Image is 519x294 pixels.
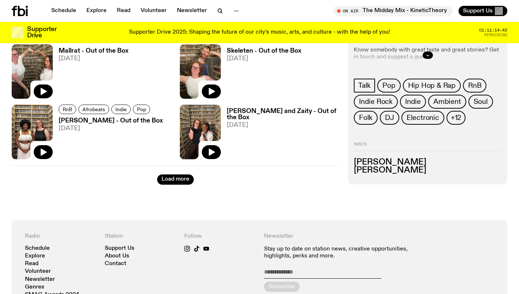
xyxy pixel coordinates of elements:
span: Indie Rock [359,98,393,106]
h3: Skeleten - Out of the Box [227,48,301,54]
a: Schedule [47,6,81,16]
a: Volunteer [25,269,51,274]
a: Newsletter [25,277,55,282]
h4: Newsletter [264,233,415,240]
h3: [PERSON_NAME] [354,158,501,166]
span: Folk [359,114,372,122]
a: Indie [111,105,131,114]
span: Support Us [463,8,493,14]
a: RnB [463,79,486,93]
span: Indie [115,106,127,112]
p: Supporter Drive 2025: Shaping the future of our city’s music, arts, and culture - with the help o... [129,29,390,36]
a: DJ [380,111,399,125]
span: [DATE] [59,125,163,132]
span: Afrobeats [82,106,105,112]
a: Folk [354,111,378,125]
h4: Follow [184,233,255,240]
a: Newsletter [173,6,211,16]
a: Talk [354,79,375,93]
button: On AirThe Midday Mix - KineticTheory [333,6,453,16]
a: Indie [400,95,426,109]
a: Explore [82,6,111,16]
span: [DATE] [227,56,301,62]
span: DJ [385,114,394,122]
a: Mallrat - Out of the Box[DATE] [53,48,129,99]
a: Pop [377,79,400,93]
button: Subscribe [264,282,300,292]
h3: [PERSON_NAME] and Zaity - Out of the Box [227,108,339,121]
a: Pop [133,105,150,114]
a: Genres [25,284,44,290]
a: Afrobeats [78,105,109,114]
a: Support Us [105,246,134,251]
a: Explore [25,253,45,259]
a: Read [25,261,38,267]
span: Indie [405,98,421,106]
a: Soul [468,95,493,109]
a: [PERSON_NAME] and Zaity - Out of the Box[DATE] [221,108,339,159]
a: RnB [59,105,76,114]
button: +12 [446,111,466,125]
a: Contact [105,261,126,267]
h3: Supporter Drive [27,26,56,39]
span: Pop [137,106,146,112]
span: Remaining [484,33,507,37]
a: Indie Rock [354,95,398,109]
img: Chika and Kate stand in the music library and smile to camera. [12,105,53,159]
span: RnB [468,82,481,90]
a: About Us [105,253,129,259]
h4: Radio [25,233,96,240]
a: Volunteer [136,6,171,16]
span: 01:11:14:42 [479,28,507,32]
p: Stay up to date on station news, creative opportunities, highlights, perks and more. [264,246,415,260]
span: Soul [474,98,488,106]
a: Electronic [401,111,444,125]
a: Schedule [25,246,50,251]
button: Load more [157,174,194,185]
button: Support Us [459,6,507,16]
a: Skeleten - Out of the Box[DATE] [221,48,301,99]
span: [DATE] [227,122,339,128]
h2: Hosts [354,142,501,151]
span: [DATE] [59,56,129,62]
h3: Mallrat - Out of the Box [59,48,129,54]
h3: [PERSON_NAME] - Out of the Box [59,118,163,124]
a: [PERSON_NAME] - Out of the Box[DATE] [53,118,163,159]
span: Ambient [433,98,461,106]
a: Read [112,6,135,16]
span: Pop [382,82,395,90]
span: Talk [358,82,371,90]
h4: Station [105,233,176,240]
span: Hip Hop & Rap [408,82,456,90]
a: Hip Hop & Rap [403,79,461,93]
span: Electronic [407,114,439,122]
h3: [PERSON_NAME] [354,166,501,174]
span: +12 [451,114,461,122]
a: Ambient [428,95,466,109]
span: RnB [63,106,72,112]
